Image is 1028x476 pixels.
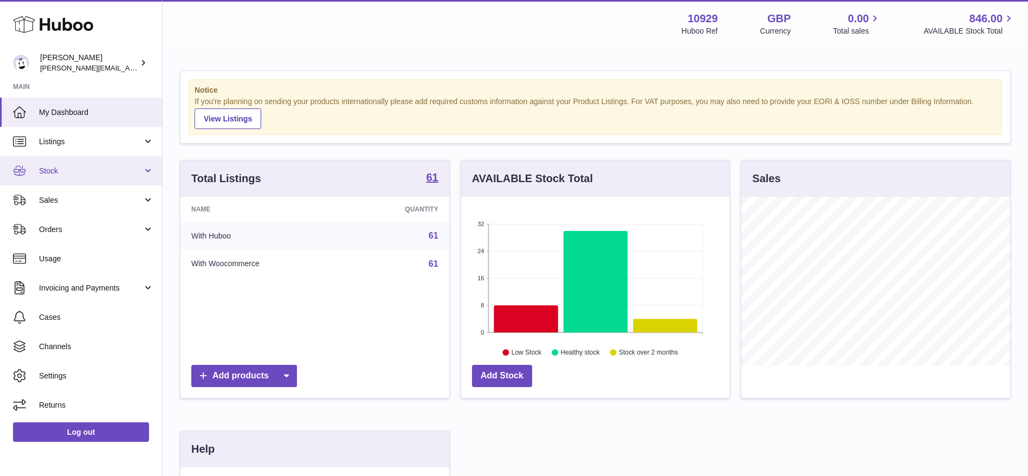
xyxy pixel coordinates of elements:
[833,11,881,36] a: 0.00 Total sales
[39,137,143,147] span: Listings
[477,248,484,254] text: 24
[472,365,532,387] a: Add Stock
[923,26,1015,36] span: AVAILABLE Stock Total
[195,85,996,95] strong: Notice
[39,107,154,118] span: My Dashboard
[39,312,154,323] span: Cases
[426,172,438,185] a: 61
[195,108,261,129] a: View Listings
[560,349,600,356] text: Healthy stock
[40,53,138,73] div: [PERSON_NAME]
[512,349,542,356] text: Low Stock
[481,302,484,308] text: 8
[39,400,154,410] span: Returns
[472,171,593,186] h3: AVAILABLE Stock Total
[429,259,438,268] a: 61
[180,250,347,278] td: With Woocommerce
[13,55,29,71] img: thomas@otesports.co.uk
[39,371,154,381] span: Settings
[191,442,215,456] h3: Help
[767,11,791,26] strong: GBP
[40,63,217,72] span: [PERSON_NAME][EMAIL_ADDRESS][DOMAIN_NAME]
[619,349,678,356] text: Stock over 2 months
[39,283,143,293] span: Invoicing and Payments
[429,231,438,240] a: 61
[426,172,438,183] strong: 61
[481,329,484,336] text: 0
[477,221,484,227] text: 32
[191,171,261,186] h3: Total Listings
[833,26,881,36] span: Total sales
[347,197,449,222] th: Quantity
[191,365,297,387] a: Add products
[39,166,143,176] span: Stock
[39,254,154,264] span: Usage
[923,11,1015,36] a: 846.00 AVAILABLE Stock Total
[760,26,791,36] div: Currency
[195,97,996,129] div: If you're planning on sending your products internationally please add required customs informati...
[688,11,718,26] strong: 10929
[180,197,347,222] th: Name
[13,422,149,442] a: Log out
[39,342,154,352] span: Channels
[682,26,718,36] div: Huboo Ref
[848,11,869,26] span: 0.00
[180,222,347,250] td: With Huboo
[477,275,484,281] text: 16
[39,195,143,205] span: Sales
[752,171,780,186] h3: Sales
[969,11,1003,26] span: 846.00
[39,224,143,235] span: Orders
